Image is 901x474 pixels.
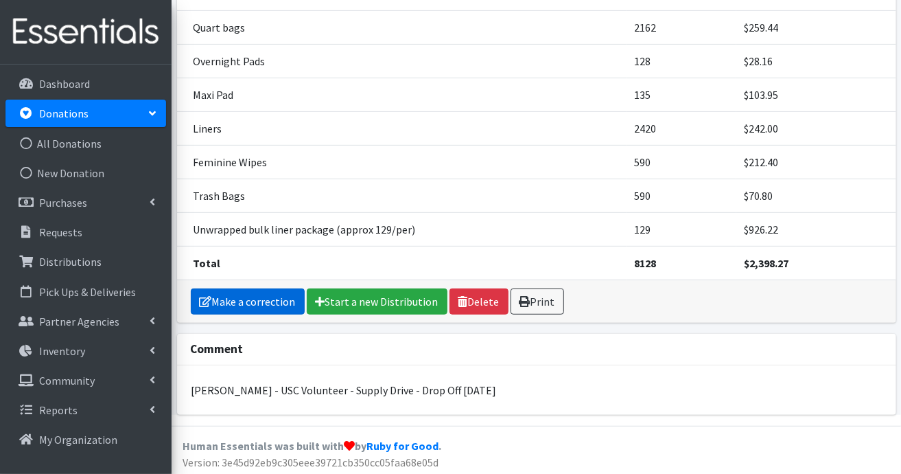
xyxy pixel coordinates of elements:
[5,100,166,127] a: Donations
[177,179,627,212] td: Trash Bags
[627,44,736,78] td: 128
[39,315,119,328] p: Partner Agencies
[449,289,508,315] a: Delete
[736,145,896,179] td: $212.40
[5,70,166,98] a: Dashboard
[5,159,166,187] a: New Donation
[736,212,896,246] td: $926.22
[39,344,85,358] p: Inventory
[177,44,627,78] td: Overnight Pads
[307,289,447,315] a: Start a new Distribution
[39,106,89,120] p: Donations
[39,196,87,210] p: Purchases
[736,10,896,44] td: $259.44
[194,256,221,270] strong: Total
[177,145,627,179] td: Feminine Wipes
[5,189,166,216] a: Purchases
[627,145,736,179] td: 590
[177,212,627,246] td: Unwrapped bulk liner package (approx 129/per)
[177,10,627,44] td: Quart bags
[5,9,166,55] img: HumanEssentials
[736,179,896,212] td: $70.80
[39,225,82,239] p: Requests
[183,455,438,469] span: Version: 3e45d92eb9c305eee39721cb350cc05faa68e05d
[627,179,736,212] td: 590
[627,78,736,111] td: 135
[366,439,438,453] a: Ruby for Good
[39,374,95,387] p: Community
[177,111,627,145] td: Liners
[5,396,166,424] a: Reports
[5,367,166,394] a: Community
[39,285,136,299] p: Pick Ups & Deliveries
[191,382,882,398] p: [PERSON_NAME] - USC Volunteer - Supply Drive - Drop Off [DATE]
[736,111,896,145] td: $242.00
[177,78,627,111] td: Maxi Pad
[39,77,90,91] p: Dashboard
[5,308,166,335] a: Partner Agencies
[511,289,564,315] a: Print
[745,256,789,270] strong: $2,398.27
[5,218,166,246] a: Requests
[736,44,896,78] td: $28.16
[627,111,736,145] td: 2420
[191,289,305,315] a: Make a correction
[736,78,896,111] td: $103.95
[39,433,117,447] p: My Organization
[191,341,244,357] strong: Comment
[627,10,736,44] td: 2162
[5,248,166,275] a: Distributions
[5,426,166,453] a: My Organization
[635,256,657,270] strong: 8128
[39,403,78,417] p: Reports
[183,439,441,453] strong: Human Essentials was built with by .
[627,212,736,246] td: 129
[39,255,102,269] p: Distributions
[5,130,166,157] a: All Donations
[5,278,166,306] a: Pick Ups & Deliveries
[5,337,166,365] a: Inventory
